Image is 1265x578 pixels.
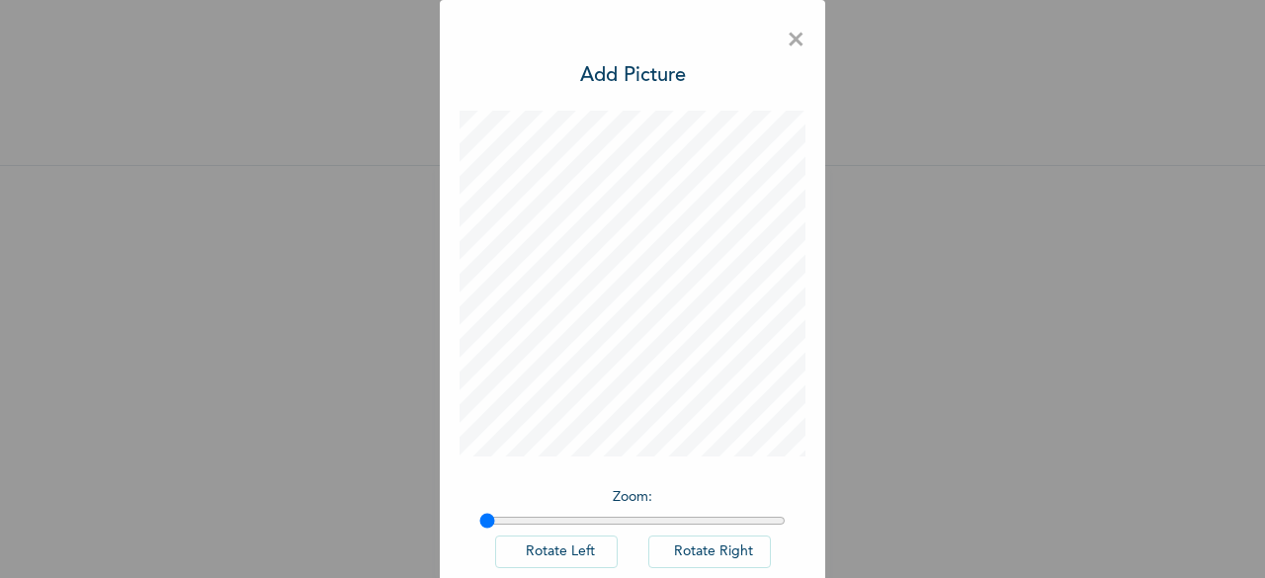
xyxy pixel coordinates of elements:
span: Please add a recent Passport Photograph [455,357,810,437]
h3: Add Picture [580,61,686,91]
p: Zoom : [479,487,786,508]
span: × [787,20,805,61]
button: Rotate Right [648,536,771,568]
button: Rotate Left [495,536,618,568]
